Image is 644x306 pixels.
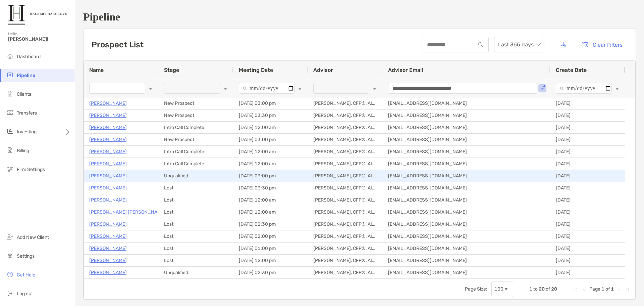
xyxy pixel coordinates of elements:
[89,256,127,265] a: [PERSON_NAME]
[89,232,127,241] a: [PERSON_NAME]
[159,134,233,145] div: New Prospect
[550,110,625,121] div: [DATE]
[550,218,625,230] div: [DATE]
[491,281,513,297] div: Page Size
[233,230,308,242] div: [DATE] 02:00 pm
[233,134,308,145] div: [DATE] 03:00 pm
[573,287,579,292] div: First Page
[89,196,127,204] a: [PERSON_NAME]
[372,86,377,91] button: Open Filter Menu
[465,286,487,292] div: Page Size:
[308,170,383,182] div: [PERSON_NAME], CFP®, AIF®
[89,147,127,156] a: [PERSON_NAME]
[233,146,308,158] div: [DATE] 12:00 am
[383,206,550,218] div: [EMAIL_ADDRESS][DOMAIN_NAME]
[556,83,612,94] input: Create Date Filter Input
[540,86,545,91] button: Open Filter Menu
[616,287,622,292] div: Next Page
[89,99,127,107] a: [PERSON_NAME]
[383,134,550,145] div: [EMAIL_ADDRESS][DOMAIN_NAME]
[550,267,625,278] div: [DATE]
[581,287,587,292] div: Previous Page
[89,208,165,216] p: [PERSON_NAME] [PERSON_NAME]
[92,40,144,49] h3: Prospect List
[17,291,33,297] span: Log out
[6,233,14,241] img: add_new_client icon
[308,134,383,145] div: [PERSON_NAME], CFP®, AIF®
[89,123,127,132] a: [PERSON_NAME]
[611,286,614,292] span: 1
[529,286,532,292] span: 1
[17,148,29,154] span: Billing
[6,108,14,117] img: transfers icon
[388,67,423,73] span: Advisor Email
[550,134,625,145] div: [DATE]
[89,111,127,120] a: [PERSON_NAME]
[89,184,127,192] a: [PERSON_NAME]
[308,158,383,170] div: [PERSON_NAME], CFP®, AIF®
[233,122,308,133] div: [DATE] 12:00 am
[233,243,308,254] div: [DATE] 01:00 pm
[159,110,233,121] div: New Prospect
[159,243,233,254] div: Lost
[308,122,383,133] div: [PERSON_NAME], CFP®, AIF®
[17,54,41,59] span: Dashboard
[498,37,540,52] span: Last 365 days
[233,218,308,230] div: [DATE] 02:30 pm
[308,97,383,109] div: [PERSON_NAME], CFP®, AIF®
[550,243,625,254] div: [DATE]
[89,135,127,144] a: [PERSON_NAME]
[577,37,628,52] button: Clear Filters
[17,167,45,172] span: Firm Settings
[159,122,233,133] div: Intro Call Complete
[89,67,104,73] span: Name
[383,218,550,230] div: [EMAIL_ADDRESS][DOMAIN_NAME]
[383,243,550,254] div: [EMAIL_ADDRESS][DOMAIN_NAME]
[6,165,14,173] img: firm-settings icon
[383,110,550,121] div: [EMAIL_ADDRESS][DOMAIN_NAME]
[159,218,233,230] div: Lost
[308,146,383,158] div: [PERSON_NAME], CFP®, AIF®
[546,286,550,292] span: of
[550,122,625,133] div: [DATE]
[383,158,550,170] div: [EMAIL_ADDRESS][DOMAIN_NAME]
[239,67,273,73] span: Meeting Date
[17,110,37,116] span: Transfers
[6,289,14,297] img: logout icon
[388,83,537,94] input: Advisor Email Filter Input
[625,287,630,292] div: Last Page
[383,146,550,158] div: [EMAIL_ADDRESS][DOMAIN_NAME]
[308,206,383,218] div: [PERSON_NAME], CFP®, AIF®
[233,170,308,182] div: [DATE] 03:00 pm
[233,158,308,170] div: [DATE] 12:00 am
[159,170,233,182] div: Unqualified
[159,97,233,109] div: New Prospect
[17,73,35,78] span: Pipeline
[383,97,550,109] div: [EMAIL_ADDRESS][DOMAIN_NAME]
[308,194,383,206] div: [PERSON_NAME], CFP®, AIF®
[233,267,308,278] div: [DATE] 02:30 pm
[550,170,625,182] div: [DATE]
[89,160,127,168] a: [PERSON_NAME]
[550,206,625,218] div: [DATE]
[6,127,14,135] img: investing icon
[551,286,557,292] span: 20
[89,83,145,94] input: Name Filter Input
[89,244,127,253] a: [PERSON_NAME]
[614,86,620,91] button: Open Filter Menu
[159,158,233,170] div: Intro Call Complete
[383,194,550,206] div: [EMAIL_ADDRESS][DOMAIN_NAME]
[308,255,383,266] div: [PERSON_NAME], CFP®, AIF®
[494,286,503,292] div: 100
[89,220,127,228] a: [PERSON_NAME]
[383,182,550,194] div: [EMAIL_ADDRESS][DOMAIN_NAME]
[159,194,233,206] div: Lost
[159,267,233,278] div: Unqualified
